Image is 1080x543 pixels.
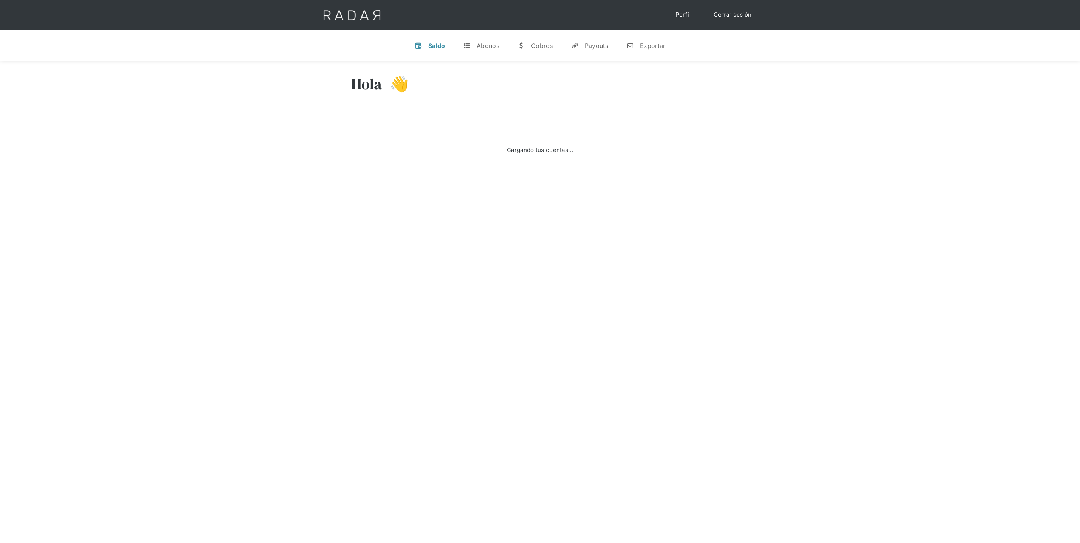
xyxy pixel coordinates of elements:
div: Payouts [585,42,608,50]
a: Perfil [668,8,699,22]
div: Exportar [640,42,665,50]
div: y [571,42,579,50]
div: v [415,42,422,50]
div: t [463,42,471,50]
a: Cerrar sesión [706,8,759,22]
h3: Hola [351,74,382,93]
div: Abonos [477,42,499,50]
h3: 👋 [382,74,409,93]
div: Saldo [428,42,445,50]
div: Cobros [531,42,553,50]
div: Cargando tus cuentas... [507,146,573,155]
div: w [518,42,525,50]
div: n [626,42,634,50]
